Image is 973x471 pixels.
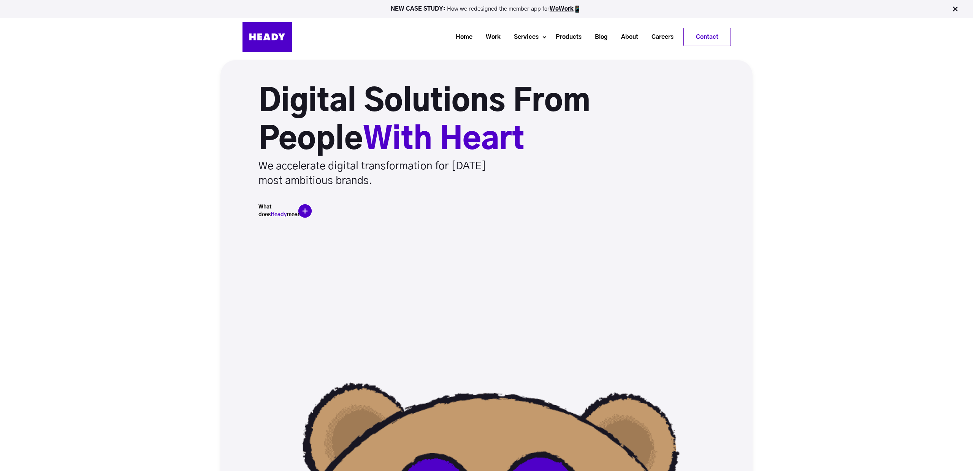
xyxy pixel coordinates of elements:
span: With Heart [363,125,525,155]
a: Contact [684,28,731,46]
span: Heady [271,212,287,217]
a: WeWork [550,6,574,12]
p: How we redesigned the member app for [3,5,970,13]
a: Services [504,30,542,44]
h1: Digital Solutions From People [258,83,661,159]
a: About [612,30,642,44]
strong: NEW CASE STUDY: [391,6,447,12]
img: plus-icon [298,204,312,218]
a: Blog [585,30,612,44]
img: Close Bar [951,5,959,13]
a: Products [546,30,585,44]
img: app emoji [574,5,581,13]
p: We accelerate digital transformation for [DATE] most ambitious brands. [258,159,508,188]
img: Heady_Logo_Web-01 (1) [242,22,292,52]
a: Home [446,30,476,44]
a: Careers [642,30,677,44]
a: Work [476,30,504,44]
h5: What does mean? [258,203,296,218]
div: Navigation Menu [300,28,731,46]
